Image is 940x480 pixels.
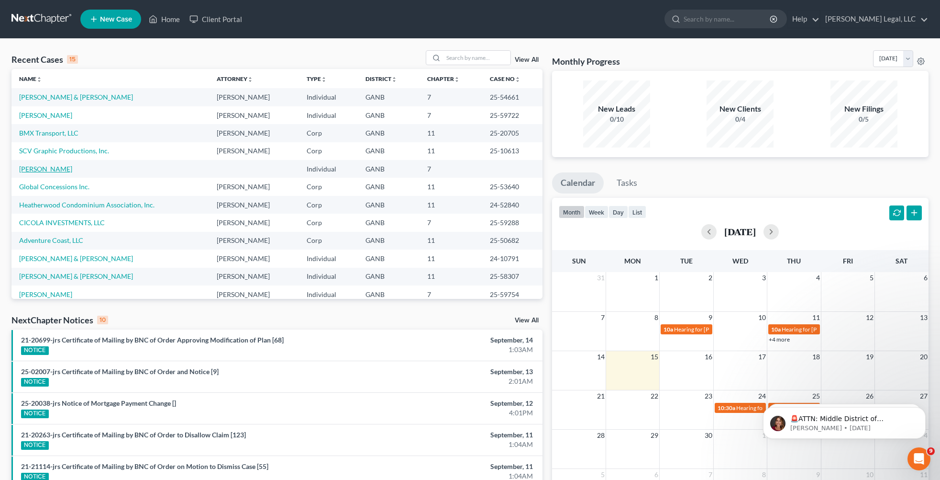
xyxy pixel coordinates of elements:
[552,56,620,67] h3: Monthly Progress
[787,11,819,28] a: Help
[358,88,420,106] td: GANB
[830,114,897,124] div: 0/5
[927,447,935,455] span: 9
[482,178,542,195] td: 25-53640
[21,367,219,376] a: 25-02007-jrs Certificate of Mailing by BNC of Order and Notice [9]
[358,268,420,286] td: GANB
[650,390,659,402] span: 22
[299,142,358,160] td: Corp
[358,160,420,178] td: GANB
[247,77,253,82] i: unfold_more
[100,16,132,23] span: New Case
[650,430,659,441] span: 29
[19,75,42,82] a: Nameunfold_more
[369,345,533,354] div: 1:03AM
[624,257,641,265] span: Mon
[21,462,268,470] a: 21-21114-jrs Certificate of Mailing by BNC of Order on Motion to Dismiss Case [55]
[420,214,482,231] td: 7
[67,55,78,64] div: 15
[369,367,533,377] div: September, 13
[144,11,185,28] a: Home
[782,326,902,333] span: Hearing for [PERSON_NAME] [PERSON_NAME]
[749,387,940,454] iframe: Intercom notifications message
[896,257,907,265] span: Sat
[708,312,713,323] span: 9
[420,232,482,250] td: 11
[209,124,299,142] td: [PERSON_NAME]
[209,232,299,250] td: [PERSON_NAME]
[307,75,327,82] a: Typeunfold_more
[420,88,482,106] td: 7
[919,312,929,323] span: 13
[732,257,748,265] span: Wed
[299,214,358,231] td: Corp
[869,272,874,284] span: 5
[217,75,253,82] a: Attorneyunfold_more
[11,314,108,326] div: NextChapter Notices
[865,312,874,323] span: 12
[365,75,397,82] a: Districtunfold_more
[21,346,49,355] div: NOTICE
[420,142,482,160] td: 11
[321,77,327,82] i: unfold_more
[420,268,482,286] td: 11
[420,178,482,195] td: 11
[443,51,510,65] input: Search by name...
[787,257,801,265] span: Thu
[369,335,533,345] div: September, 14
[358,196,420,214] td: GANB
[907,447,930,470] iframe: Intercom live chat
[628,206,646,218] button: list
[358,106,420,124] td: GANB
[482,250,542,267] td: 24-10791
[515,317,539,324] a: View All
[299,196,358,214] td: Corp
[482,124,542,142] td: 25-20705
[19,129,78,137] a: BMX Transport, LLC
[482,232,542,250] td: 25-50682
[653,312,659,323] span: 8
[482,88,542,106] td: 25-54661
[185,11,247,28] a: Client Portal
[820,11,928,28] a: [PERSON_NAME] Legal, LLC
[19,272,133,280] a: [PERSON_NAME] & [PERSON_NAME]
[815,272,821,284] span: 4
[299,232,358,250] td: Corp
[299,106,358,124] td: Individual
[704,390,713,402] span: 23
[919,351,929,363] span: 20
[830,103,897,114] div: New Filings
[482,196,542,214] td: 24-52840
[600,312,606,323] span: 7
[358,232,420,250] td: GANB
[36,77,42,82] i: unfold_more
[559,206,585,218] button: month
[704,351,713,363] span: 16
[21,431,246,439] a: 21-20263-jrs Certificate of Mailing by BNC of Order to Disallow Claim [123]
[608,206,628,218] button: day
[299,178,358,195] td: Corp
[674,326,795,333] span: Hearing for [PERSON_NAME] [PERSON_NAME]
[21,441,49,450] div: NOTICE
[653,272,659,284] span: 1
[843,257,853,265] span: Fri
[420,196,482,214] td: 11
[420,124,482,142] td: 11
[596,351,606,363] span: 14
[454,77,460,82] i: unfold_more
[209,214,299,231] td: [PERSON_NAME]
[358,286,420,303] td: GANB
[369,440,533,449] div: 1:04AM
[811,351,821,363] span: 18
[707,114,774,124] div: 0/4
[596,272,606,284] span: 31
[21,378,49,387] div: NOTICE
[21,399,176,407] a: 25-20038-jrs Notice of Mortgage Payment Change []
[209,106,299,124] td: [PERSON_NAME]
[427,75,460,82] a: Chapterunfold_more
[923,272,929,284] span: 6
[515,77,520,82] i: unfold_more
[420,250,482,267] td: 11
